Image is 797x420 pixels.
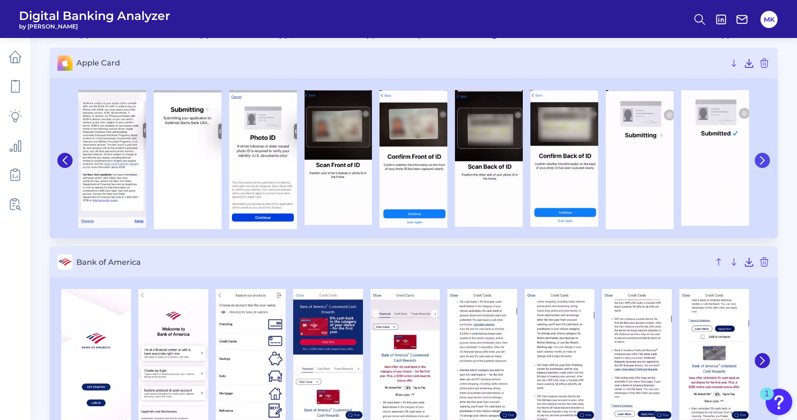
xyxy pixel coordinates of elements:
img: Apple Card [78,90,146,228]
img: Apple Card [305,90,372,225]
div: 1 [765,394,769,406]
span: Apple Card [76,58,724,67]
img: Apple Card [154,90,222,229]
img: Apple Card [530,90,598,227]
img: Apple Card [229,90,297,229]
img: Apple Card [455,90,523,227]
button: MK [760,11,778,28]
span: Digital Banking Analyzer [19,9,170,23]
img: Apple Card [681,90,749,226]
span: Bank of America [76,258,709,267]
img: Apple Card [606,90,674,229]
span: by [PERSON_NAME] [19,23,170,30]
button: Open Resource Center, 1 new notification [766,389,792,415]
img: Apple Card [380,90,447,228]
